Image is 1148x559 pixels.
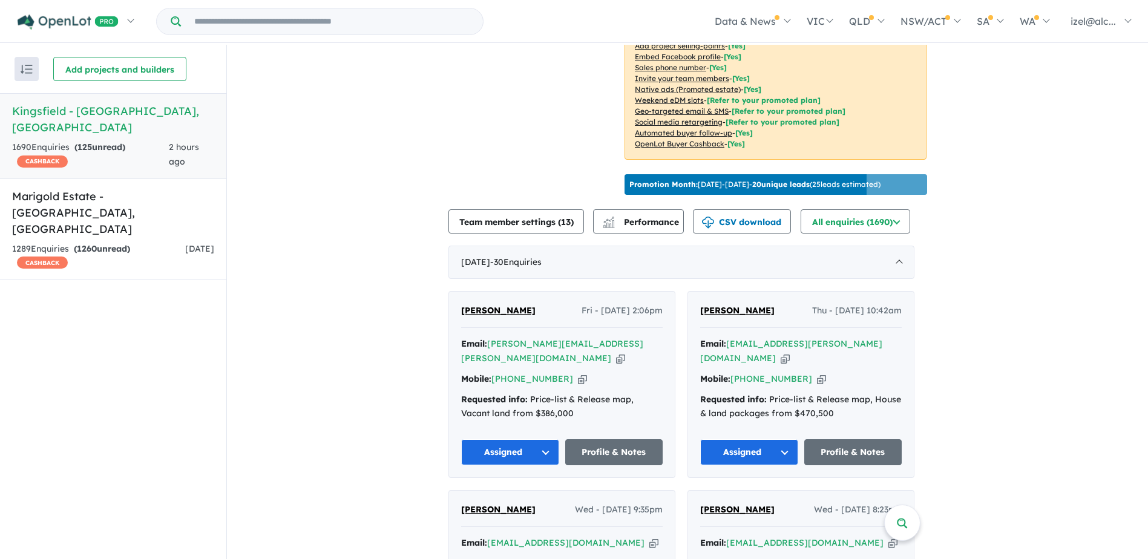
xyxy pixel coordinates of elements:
[17,257,68,269] span: CASHBACK
[1071,15,1116,27] span: izel@alc...
[461,503,536,517] a: [PERSON_NAME]
[629,180,698,189] b: Promotion Month:
[74,243,130,254] strong: ( unread)
[744,85,761,94] span: [Yes]
[700,373,730,384] strong: Mobile:
[21,65,33,74] img: sort.svg
[812,304,902,318] span: Thu - [DATE] 10:42am
[735,128,753,137] span: [Yes]
[726,537,884,548] a: [EMAIL_ADDRESS][DOMAIN_NAME]
[616,352,625,365] button: Copy
[726,117,839,126] span: [Refer to your promoted plan]
[732,74,750,83] span: [ Yes ]
[700,537,726,548] strong: Email:
[461,393,663,422] div: Price-list & Release map, Vacant land from $386,000
[781,352,790,365] button: Copy
[709,63,727,72] span: [ Yes ]
[817,373,826,385] button: Copy
[635,117,723,126] u: Social media retargeting
[461,504,536,515] span: [PERSON_NAME]
[635,74,729,83] u: Invite your team members
[565,439,663,465] a: Profile & Notes
[77,142,92,152] span: 125
[12,242,185,271] div: 1289 Enquir ies
[185,243,214,254] span: [DATE]
[724,52,741,61] span: [ Yes ]
[707,96,821,105] span: [Refer to your promoted plan]
[461,394,528,405] strong: Requested info:
[461,338,487,349] strong: Email:
[700,503,775,517] a: [PERSON_NAME]
[700,394,767,405] strong: Requested info:
[727,139,745,148] span: [Yes]
[448,246,914,279] div: [DATE]
[814,503,902,517] span: Wed - [DATE] 8:23pm
[487,537,645,548] a: [EMAIL_ADDRESS][DOMAIN_NAME]
[732,106,845,116] span: [Refer to your promoted plan]
[77,243,97,254] span: 1260
[700,338,726,349] strong: Email:
[700,393,902,422] div: Price-list & Release map, House & land packages from $470,500
[635,41,725,50] u: Add project selling-points
[448,209,584,234] button: Team member settings (13)
[490,257,542,267] span: - 30 Enquir ies
[804,439,902,465] a: Profile & Notes
[183,8,481,34] input: Try estate name, suburb, builder or developer
[603,220,615,228] img: bar-chart.svg
[635,85,741,94] u: Native ads (Promoted estate)
[635,96,704,105] u: Weekend eDM slots
[461,439,559,465] button: Assigned
[461,373,491,384] strong: Mobile:
[605,217,679,227] span: Performance
[12,188,214,237] h5: Marigold Estate - [GEOGRAPHIC_DATA] , [GEOGRAPHIC_DATA]
[629,179,881,190] p: [DATE] - [DATE] - ( 25 leads estimated)
[700,439,798,465] button: Assigned
[461,537,487,548] strong: Email:
[888,537,897,549] button: Copy
[801,209,910,234] button: All enquiries (1690)
[693,209,791,234] button: CSV download
[635,128,732,137] u: Automated buyer follow-up
[53,57,186,81] button: Add projects and builders
[18,15,119,30] img: Openlot PRO Logo White
[635,139,724,148] u: OpenLot Buyer Cashback
[649,537,658,549] button: Copy
[700,304,775,318] a: [PERSON_NAME]
[730,373,812,384] a: [PHONE_NUMBER]
[561,217,571,227] span: 13
[582,304,663,318] span: Fri - [DATE] 2:06pm
[169,142,199,167] span: 2 hours ago
[700,305,775,316] span: [PERSON_NAME]
[702,217,714,229] img: download icon
[578,373,587,385] button: Copy
[700,338,882,364] a: [EMAIL_ADDRESS][PERSON_NAME][DOMAIN_NAME]
[752,180,810,189] b: 20 unique leads
[728,41,746,50] span: [ Yes ]
[461,304,536,318] a: [PERSON_NAME]
[491,373,573,384] a: [PHONE_NUMBER]
[12,140,169,169] div: 1690 Enquir ies
[575,503,663,517] span: Wed - [DATE] 9:35pm
[12,103,214,136] h5: Kingsfield - [GEOGRAPHIC_DATA] , [GEOGRAPHIC_DATA]
[635,52,721,61] u: Embed Facebook profile
[74,142,125,152] strong: ( unread)
[635,106,729,116] u: Geo-targeted email & SMS
[700,504,775,515] span: [PERSON_NAME]
[603,217,614,223] img: line-chart.svg
[593,209,684,234] button: Performance
[461,305,536,316] span: [PERSON_NAME]
[461,338,643,364] a: [PERSON_NAME][EMAIL_ADDRESS][PERSON_NAME][DOMAIN_NAME]
[635,63,706,72] u: Sales phone number
[17,155,68,168] span: CASHBACK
